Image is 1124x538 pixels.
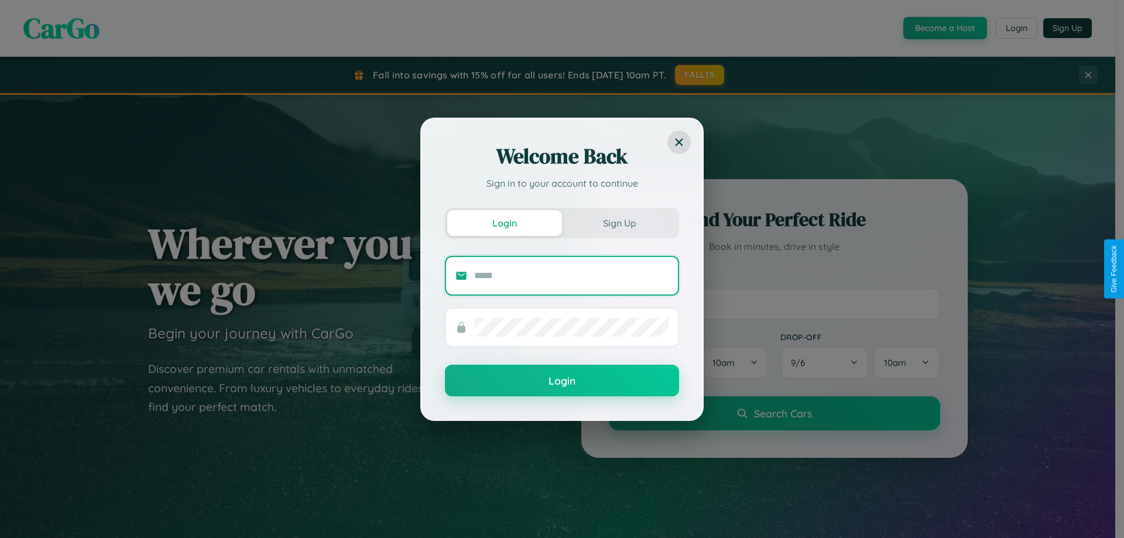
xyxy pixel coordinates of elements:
[447,210,562,236] button: Login
[445,176,679,190] p: Sign in to your account to continue
[445,365,679,396] button: Login
[1110,245,1118,293] div: Give Feedback
[445,142,679,170] h2: Welcome Back
[562,210,677,236] button: Sign Up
